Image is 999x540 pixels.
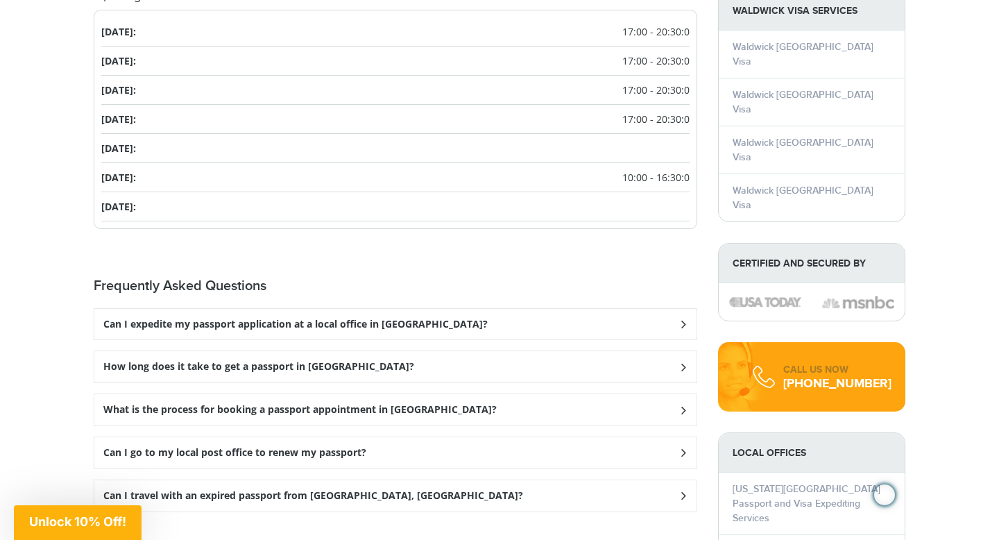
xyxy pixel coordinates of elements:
[101,192,690,221] li: [DATE]:
[783,363,891,377] div: CALL US NOW
[733,483,880,524] a: [US_STATE][GEOGRAPHIC_DATA] Passport and Visa Expediting Services
[103,447,366,459] h3: Can I go to my local post office to renew my passport?
[622,53,690,68] span: 17:00 - 20:30:0
[733,137,873,163] a: Waldwick [GEOGRAPHIC_DATA] Visa
[733,89,873,115] a: Waldwick [GEOGRAPHIC_DATA] Visa
[622,170,690,185] span: 10:00 - 16:30:0
[101,105,690,134] li: [DATE]:
[101,134,690,163] li: [DATE]:
[103,319,488,330] h3: Can I expedite my passport application at a local office in [GEOGRAPHIC_DATA]?
[719,244,905,283] strong: Certified and Secured by
[729,297,801,307] img: image description
[622,24,690,39] span: 17:00 - 20:30:0
[103,361,414,373] h3: How long does it take to get a passport in [GEOGRAPHIC_DATA]?
[101,17,690,47] li: [DATE]:
[103,404,497,416] h3: What is the process for booking a passport appointment in [GEOGRAPHIC_DATA]?
[622,112,690,126] span: 17:00 - 20:30:0
[719,433,905,473] strong: LOCAL OFFICES
[29,514,126,529] span: Unlock 10% Off!
[822,294,894,311] img: image description
[622,83,690,97] span: 17:00 - 20:30:0
[733,41,873,67] a: Waldwick [GEOGRAPHIC_DATA] Visa
[101,47,690,76] li: [DATE]:
[783,377,891,391] div: [PHONE_NUMBER]
[94,278,697,294] h2: Frequently Asked Questions
[103,490,523,502] h3: Can I travel with an expired passport from [GEOGRAPHIC_DATA], [GEOGRAPHIC_DATA]?
[101,76,690,105] li: [DATE]:
[733,185,873,211] a: Waldwick [GEOGRAPHIC_DATA] Visa
[14,505,142,540] div: Unlock 10% Off!
[101,163,690,192] li: [DATE]:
